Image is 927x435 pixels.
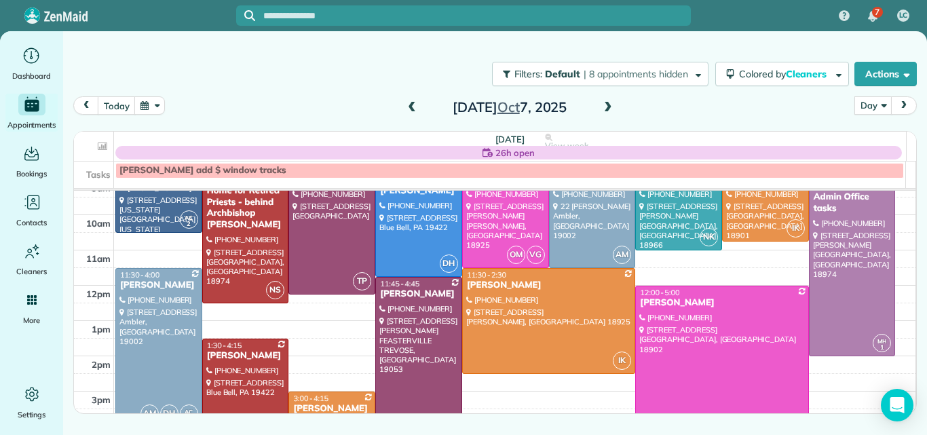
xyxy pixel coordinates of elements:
span: | 8 appointments hidden [584,68,688,80]
span: 7 [875,7,879,18]
span: Contacts [16,216,47,229]
div: [PERSON_NAME] [206,350,285,362]
span: 11:30 - 4:00 [120,270,159,280]
div: [PERSON_NAME] [466,280,631,291]
div: [PERSON_NAME] Home for Retired Priests - behind Archbishop [PERSON_NAME] [206,174,285,231]
button: Actions [854,62,917,86]
div: Open Intercom Messenger [881,389,913,421]
small: 1 [873,341,890,354]
span: Appointments [7,118,56,132]
span: AC [185,214,193,221]
span: Cleaners [786,68,829,80]
button: Day [854,96,892,115]
span: NK [700,228,718,246]
a: Dashboard [5,45,58,83]
a: Contacts [5,191,58,229]
span: 11:45 - 4:45 [380,279,419,288]
svg: Focus search [244,10,255,21]
span: More [23,314,40,327]
a: Filters: Default | 8 appointments hidden [485,62,708,86]
span: [DATE] [495,134,525,145]
a: Appointments [5,94,58,132]
span: Dashboard [12,69,51,83]
span: 9am [92,183,111,193]
div: Admin Office tasks [813,191,892,214]
span: 11:30 - 2:30 [467,270,506,280]
span: 11am [86,253,111,264]
span: 1pm [92,324,111,335]
button: prev [73,96,99,115]
span: LC [899,10,908,21]
span: [PERSON_NAME] add $ window tracks [119,165,286,176]
a: Settings [5,383,58,421]
span: IK [787,219,805,238]
div: 7 unread notifications [858,1,887,31]
span: Cleaners [16,265,47,278]
span: View week [545,140,588,151]
span: AC [185,408,193,415]
span: DH [440,254,458,273]
span: 10am [86,218,111,229]
small: 2 [181,218,197,231]
span: Default [545,68,581,80]
div: [PERSON_NAME] [379,288,458,300]
span: AM [613,246,631,264]
button: next [891,96,917,115]
span: MH [877,337,887,345]
div: [PERSON_NAME] [119,280,198,291]
span: 12pm [86,288,111,299]
span: Settings [18,408,46,421]
small: 2 [181,412,197,425]
div: [PERSON_NAME] [639,297,804,309]
a: Bookings [5,143,58,181]
span: AM [140,404,159,423]
a: Cleaners [5,240,58,278]
span: TP [353,272,371,290]
span: OM [507,246,525,264]
span: 12:00 - 5:00 [640,288,679,297]
span: 3pm [92,394,111,405]
button: Focus search [236,10,255,21]
span: Oct [497,98,520,115]
span: DH [160,404,178,423]
span: 2pm [92,359,111,370]
button: Filters: Default | 8 appointments hidden [492,62,708,86]
h2: [DATE] 7, 2025 [425,100,594,115]
span: 3:00 - 4:15 [293,394,328,403]
button: today [98,96,135,115]
span: Bookings [16,167,48,181]
span: 26h open [495,146,535,159]
span: NS [266,281,284,299]
span: IK [613,352,631,370]
button: Colored byCleaners [715,62,849,86]
span: 1:30 - 4:15 [207,341,242,350]
span: Colored by [739,68,831,80]
span: VG [527,246,545,264]
span: Filters: [514,68,543,80]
